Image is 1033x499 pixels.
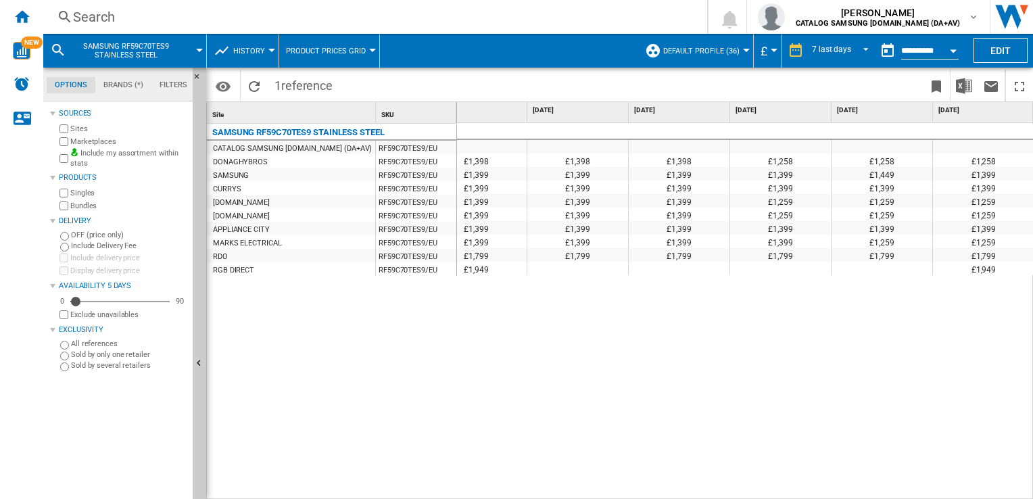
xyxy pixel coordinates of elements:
div: SAMSUNG RF59C70TES9 STAINLESS STEEL [50,34,199,68]
div: RF59C70TES9/EU [376,208,456,222]
button: History [233,34,272,68]
div: Default profile (36) [645,34,746,68]
div: £1,258 [730,153,831,167]
div: £1,399 [426,208,527,221]
div: Availability 5 Days [59,281,187,291]
button: Download in Excel [951,70,978,101]
label: Display delivery price [70,266,187,276]
div: Sort None [210,102,375,123]
div: £1,799 [730,248,831,262]
div: SKU Sort None [379,102,456,123]
input: Display delivery price [59,266,68,275]
input: Display delivery price [59,310,68,319]
div: 0 [57,296,68,306]
div: £1,399 [527,167,628,181]
div: £1,449 [832,167,932,181]
label: Sold by only one retailer [71,350,187,360]
div: £1,399 [426,221,527,235]
div: £1,399 [832,181,932,194]
div: £1,399 [527,235,628,248]
div: [DOMAIN_NAME] [213,196,270,210]
div: RF59C70TES9/EU [376,249,456,262]
span: Default profile (36) [663,47,740,55]
input: Sold by several retailers [60,362,69,371]
div: Exclusivity [59,325,187,335]
input: All references [60,341,69,350]
input: Singles [59,189,68,197]
input: Sold by only one retailer [60,352,69,360]
div: RF59C70TES9/EU [376,222,456,235]
div: RF59C70TES9/EU [376,168,456,181]
input: Bundles [59,201,68,210]
span: [DATE] [736,105,828,115]
div: CATALOG SAMSUNG [DOMAIN_NAME] (DA+AV) [213,142,372,156]
div: Site Sort None [210,102,375,123]
div: £1,259 [832,235,932,248]
button: Maximize [1006,70,1033,101]
div: RGB DIRECT [213,264,254,277]
md-tab-item: Filters [151,77,195,93]
input: Include my assortment within stats [59,150,68,167]
label: Sites [70,124,187,134]
div: History [214,34,272,68]
b: CATALOG SAMSUNG [DOMAIN_NAME] (DA+AV) [796,19,960,28]
div: £1,258 [832,153,932,167]
label: Marketplaces [70,137,187,147]
label: Singles [70,188,187,198]
div: £1,399 [426,235,527,248]
div: £1,799 [629,248,729,262]
div: £1,398 [629,153,729,167]
span: SKU [381,111,394,118]
img: wise-card.svg [13,42,30,60]
div: £1,399 [629,181,729,194]
div: RF59C70TES9/EU [376,262,456,276]
md-tab-item: Options [47,77,95,93]
div: [DATE] [429,102,527,119]
md-tab-item: Brands (*) [95,77,151,93]
img: mysite-bg-18x18.png [70,148,78,156]
button: Product prices grid [286,34,373,68]
div: £1,259 [832,208,932,221]
div: DONAGHYBROS [213,156,268,169]
div: [DOMAIN_NAME] [213,210,270,223]
div: MARKS ELECTRICAL [213,237,281,250]
div: £1,399 [629,235,729,248]
md-menu: Currency [754,34,782,68]
button: £ [761,34,774,68]
div: Search [73,7,672,26]
button: Hide [193,68,209,92]
div: Sources [59,108,187,119]
label: OFF (price only) [71,230,187,240]
div: £1,259 [730,208,831,221]
img: excel-24x24.png [956,78,972,94]
div: £1,399 [426,194,527,208]
div: RF59C70TES9/EU [376,181,456,195]
span: [DATE] [533,105,625,115]
span: reference [281,78,333,93]
div: £1,399 [629,167,729,181]
div: APPLIANCE CITY [213,223,270,237]
div: [DATE] [631,102,729,119]
div: £1,399 [730,167,831,181]
span: [DATE] [634,105,727,115]
input: Marketplaces [59,137,68,146]
button: Default profile (36) [663,34,746,68]
md-select: REPORTS.WIZARD.STEPS.REPORT.STEPS.REPORT_OPTIONS.PERIOD: 7 last days [811,40,874,62]
div: £1,398 [527,153,628,167]
div: 7 last days [812,45,851,54]
div: Products [59,172,187,183]
div: CURRYS [213,183,241,196]
button: Edit [974,38,1028,63]
div: £1,259 [730,194,831,208]
div: SAMSUNG RF59C70TES9 STAINLESS STEEL [212,124,385,141]
input: Include Delivery Fee [60,243,69,252]
div: [DATE] [530,102,628,119]
span: [DATE] [431,105,524,115]
div: £1,399 [527,181,628,194]
img: alerts-logo.svg [14,76,30,92]
div: £1,399 [426,167,527,181]
button: Bookmark this report [923,70,950,101]
div: £1,399 [527,208,628,221]
div: RF59C70TES9/EU [376,154,456,168]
